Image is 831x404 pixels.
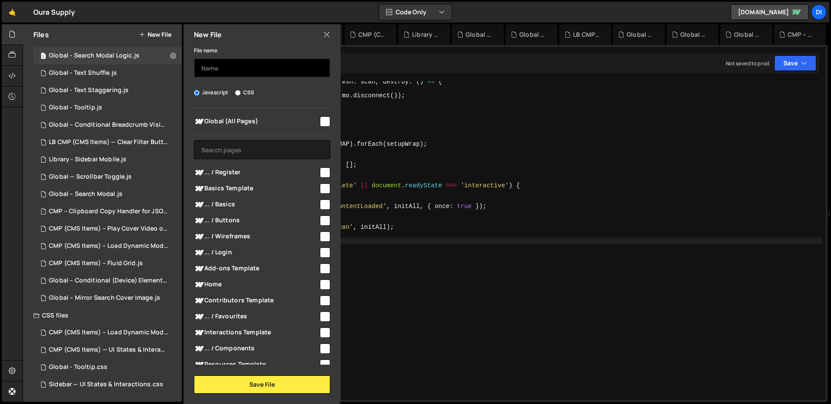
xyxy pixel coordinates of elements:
[33,7,75,17] div: Oura Supply
[573,30,601,39] div: LB CMP (CMS Items) — Clear Filter Buttons.js
[194,311,319,322] span: ... / Favourites
[49,190,122,198] div: Global – Search Modal.js
[33,47,182,64] div: 14937/44851.js
[2,2,23,22] a: 🤙
[49,104,102,112] div: Global - Tooltip.js
[194,327,319,338] span: Interactions Template
[33,99,182,116] div: 14937/44562.js
[731,4,808,20] a: [DOMAIN_NAME]
[33,168,182,186] div: 14937/39947.js
[49,69,117,77] div: Global - Text Shuffle.js
[33,255,182,272] div: 14937/38918.js
[194,46,217,55] label: File name
[194,247,319,258] span: ... / Login
[49,346,168,354] div: CMP (CMS Items) — UI States & Interactions.css
[788,30,815,39] div: CMP – Clipboard Copy Handler for JSON Code.js
[33,186,182,203] div: 14937/38913.js
[139,31,171,38] button: New File
[379,4,452,20] button: Code Only
[194,279,319,290] span: Home
[33,151,182,168] div: 14937/44593.js
[466,30,493,39] div: Global - Offline Mode.js
[49,277,168,285] div: Global – Conditional (Device) Element Visibility.js
[49,87,129,94] div: Global - Text Staggering.js
[194,359,319,370] span: Resources Template
[49,329,168,337] div: CMP (CMS Items) – Load Dynamic Modal (AJAX).css
[33,289,182,307] div: 14937/38911.js
[33,116,185,134] div: 14937/44170.js
[49,381,163,388] div: Sidebar — UI States & Interactions.css
[49,225,168,233] div: CMP (CMS Items) – Play Cover Video on Hover.js
[358,30,386,39] div: CMP (CMS Page) - Rich Text Highlight Pill.js
[194,183,319,194] span: Basics Template
[194,343,319,354] span: ... / Components
[680,30,708,39] div: Global – Conditional (Device) Element Visibility.js
[33,30,49,39] h2: Files
[33,324,185,341] div: 14937/38909.css
[33,64,182,82] div: 14937/44779.js
[49,260,143,267] div: CMP (CMS Items) – Fluid Grid.js
[33,134,185,151] div: 14937/43376.js
[33,237,185,255] div: 14937/38910.js
[627,30,654,39] div: Global - Copy To Clipboard.js
[33,341,185,359] div: 14937/43533.css
[23,307,182,324] div: CSS files
[49,121,168,129] div: Global – Conditional Breadcrumb Visibility.js
[49,294,160,302] div: Global – Mirror Search Cover Image.js
[811,4,827,20] a: Di
[194,90,200,96] input: Javascript
[33,82,182,99] div: 14937/44781.js
[235,88,254,97] label: CSS
[49,138,168,146] div: LB CMP (CMS Items) — Clear Filter Buttons.js
[194,375,330,394] button: Save File
[33,220,185,237] div: 14937/38901.js
[49,52,139,60] div: Global - Search Modal Logic.js
[194,140,330,159] input: Search pages
[41,53,46,60] span: 1
[194,167,319,178] span: ... / Register
[194,215,319,226] span: ... / Buttons
[734,30,762,39] div: Global – Mirror Search Cover Image.js
[774,55,816,71] button: Save
[33,272,185,289] div: 14937/38915.js
[194,30,222,39] h2: New File
[194,295,319,306] span: Contributors Template
[33,376,182,393] div: 14937/44789.css
[194,88,229,97] label: Javascript
[194,58,330,77] input: Name
[49,208,168,215] div: CMP – Clipboard Copy Handler for JSON Code.js
[194,199,319,210] span: ... / Basics
[194,231,319,242] span: ... / Wireframes
[194,263,319,274] span: Add-ons Template
[49,156,126,164] div: Library - Sidebar Mobile.js
[33,203,185,220] div: 14937/38904.js
[726,60,769,67] div: Not saved to prod
[235,90,241,96] input: CSS
[49,363,107,371] div: Global - Tooltip.css
[519,30,547,39] div: Global - Notification Toasters.js
[412,30,440,39] div: Library - Sidebar Mobile.js
[49,242,168,250] div: CMP (CMS Items) – Load Dynamic Modal (AJAX).js
[49,173,132,181] div: Global — Scrollbar Toggle.js
[33,359,182,376] div: 14937/44563.css
[194,116,319,127] span: Global (All Pages)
